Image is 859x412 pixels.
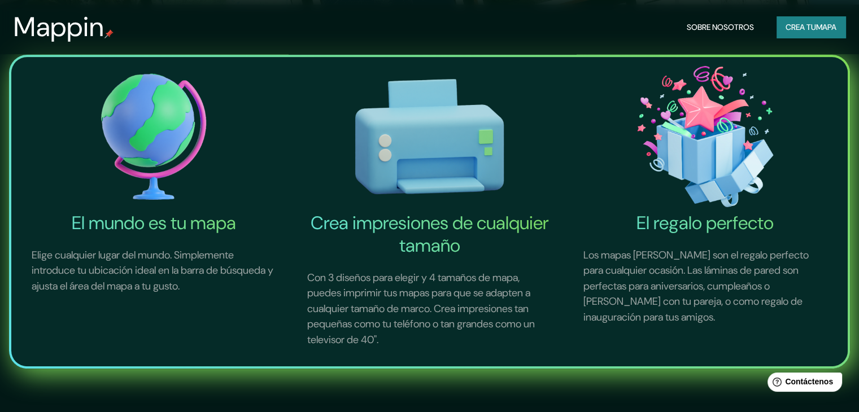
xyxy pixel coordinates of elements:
[636,211,774,235] font: El regalo perfecto
[310,211,548,257] font: Crea impresiones de cualquier tamaño
[18,62,289,212] img: El mundo es tu icono de mapa
[104,29,114,38] img: pin de mapeo
[786,22,816,32] font: Crea tu
[32,248,273,293] font: Elige cualquier lugar del mundo. Simplemente introduce tu ubicación ideal en la barra de búsqueda...
[570,62,841,212] img: El icono del regalo perfecto
[307,271,535,347] font: Con 3 diseños para elegir y 4 tamaños de mapa, puedes imprimir tus mapas para que se adapten a cu...
[72,211,236,235] font: El mundo es tu mapa
[583,248,809,324] font: Los mapas [PERSON_NAME] son el regalo perfecto para cualquier ocasión. Las láminas de pared son p...
[14,9,104,45] font: Mappin
[682,16,758,38] button: Sobre nosotros
[758,368,847,400] iframe: Lanzador de widgets de ayuda
[687,22,754,32] font: Sobre nosotros
[294,62,565,212] img: Crea impresiones de cualquier tamaño-icono
[777,16,845,38] button: Crea tumapa
[816,22,836,32] font: mapa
